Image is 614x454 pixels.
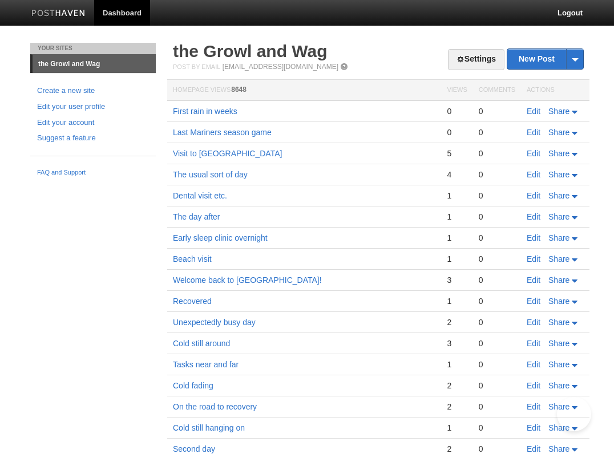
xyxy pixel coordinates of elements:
[527,107,540,116] a: Edit
[548,360,569,369] span: Share
[527,233,540,242] a: Edit
[173,444,215,453] a: Second day
[557,397,591,431] iframe: Help Scout Beacon - Open
[479,212,515,222] div: 0
[527,191,540,200] a: Edit
[223,63,338,71] a: [EMAIL_ADDRESS][DOMAIN_NAME]
[173,381,213,390] a: Cold fading
[231,86,247,94] span: 8648
[548,107,569,116] span: Share
[479,275,515,285] div: 0
[447,275,467,285] div: 3
[447,127,467,137] div: 0
[173,42,328,60] a: the Growl and Wag
[479,402,515,412] div: 0
[167,80,441,101] th: Homepage Views
[447,380,467,391] div: 2
[548,233,569,242] span: Share
[479,296,515,306] div: 0
[548,444,569,453] span: Share
[447,296,467,306] div: 1
[447,317,467,327] div: 2
[447,212,467,222] div: 1
[527,128,540,137] a: Edit
[479,148,515,159] div: 0
[527,360,540,369] a: Edit
[37,168,149,178] a: FAQ and Support
[479,254,515,264] div: 0
[173,360,239,369] a: Tasks near and far
[173,297,212,306] a: Recovered
[527,297,540,306] a: Edit
[173,318,256,327] a: Unexpectedly busy day
[479,317,515,327] div: 0
[548,149,569,158] span: Share
[31,10,86,18] img: Posthaven-bar
[479,106,515,116] div: 0
[479,423,515,433] div: 0
[548,381,569,390] span: Share
[447,444,467,454] div: 2
[448,49,504,70] a: Settings
[447,254,467,264] div: 1
[548,297,569,306] span: Share
[527,423,540,432] a: Edit
[37,101,149,113] a: Edit your user profile
[527,381,540,390] a: Edit
[447,402,467,412] div: 2
[527,339,540,348] a: Edit
[33,55,156,73] a: the Growl and Wag
[37,132,149,144] a: Suggest a feature
[173,254,212,264] a: Beach visit
[548,423,569,432] span: Share
[527,318,540,327] a: Edit
[479,233,515,243] div: 0
[173,339,230,348] a: Cold still around
[479,127,515,137] div: 0
[548,191,569,200] span: Share
[548,402,569,411] span: Share
[447,190,467,201] div: 1
[173,402,257,411] a: On the road to recovery
[447,338,467,348] div: 3
[548,254,569,264] span: Share
[479,169,515,180] div: 0
[447,106,467,116] div: 0
[548,339,569,348] span: Share
[173,275,322,285] a: Welcome back to [GEOGRAPHIC_DATA]!
[479,380,515,391] div: 0
[521,80,589,101] th: Actions
[527,444,540,453] a: Edit
[527,149,540,158] a: Edit
[447,423,467,433] div: 1
[37,85,149,97] a: Create a new site
[173,170,248,179] a: The usual sort of day
[447,233,467,243] div: 1
[447,148,467,159] div: 5
[173,233,268,242] a: Early sleep clinic overnight
[548,318,569,327] span: Share
[527,254,540,264] a: Edit
[173,423,245,432] a: Cold still hanging on
[479,338,515,348] div: 0
[30,43,156,54] li: Your Sites
[447,169,467,180] div: 4
[173,107,237,116] a: First rain in weeks
[548,128,569,137] span: Share
[441,80,472,101] th: Views
[479,444,515,454] div: 0
[507,49,583,69] a: New Post
[173,191,227,200] a: Dental visit etc.
[447,359,467,370] div: 1
[479,359,515,370] div: 0
[37,117,149,129] a: Edit your account
[548,170,569,179] span: Share
[479,190,515,201] div: 0
[173,63,220,70] span: Post by Email
[548,275,569,285] span: Share
[173,128,272,137] a: Last Mariners season game
[527,402,540,411] a: Edit
[527,170,540,179] a: Edit
[548,212,569,221] span: Share
[527,212,540,221] a: Edit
